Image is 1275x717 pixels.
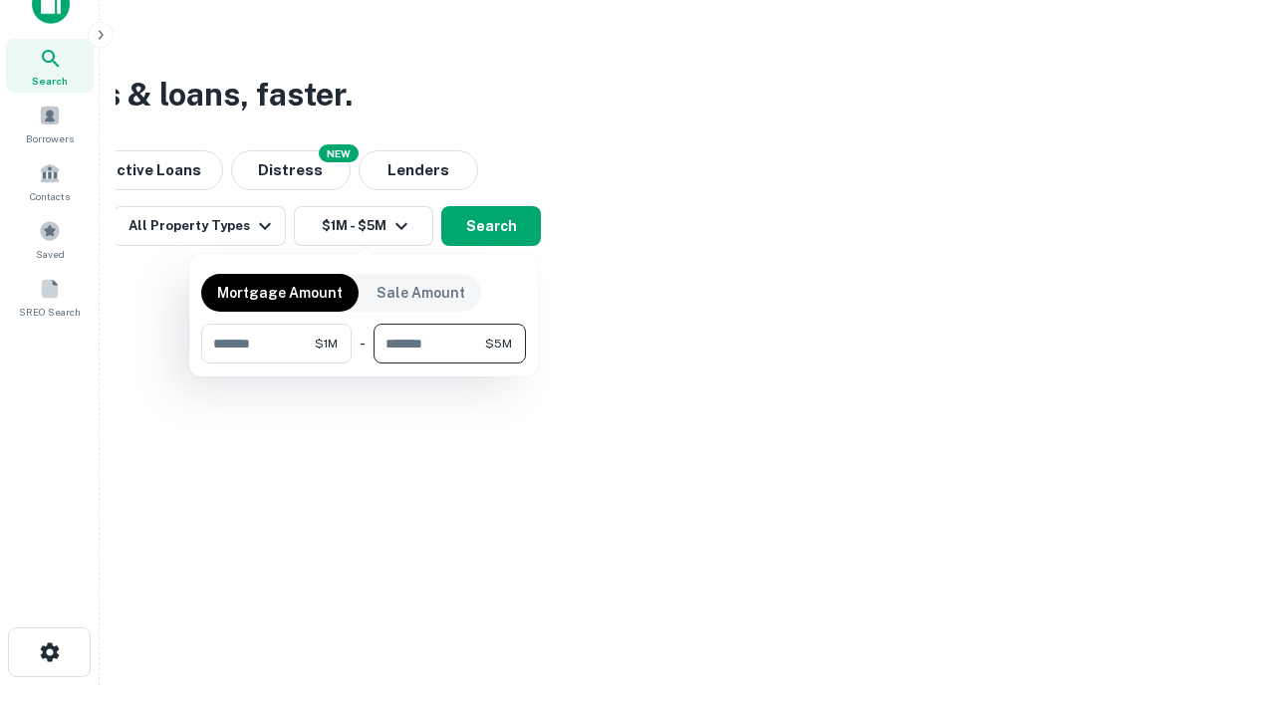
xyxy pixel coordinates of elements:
[315,335,338,353] span: $1M
[1175,558,1275,653] iframe: Chat Widget
[217,282,343,304] p: Mortgage Amount
[360,324,366,363] div: -
[485,335,512,353] span: $5M
[377,282,465,304] p: Sale Amount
